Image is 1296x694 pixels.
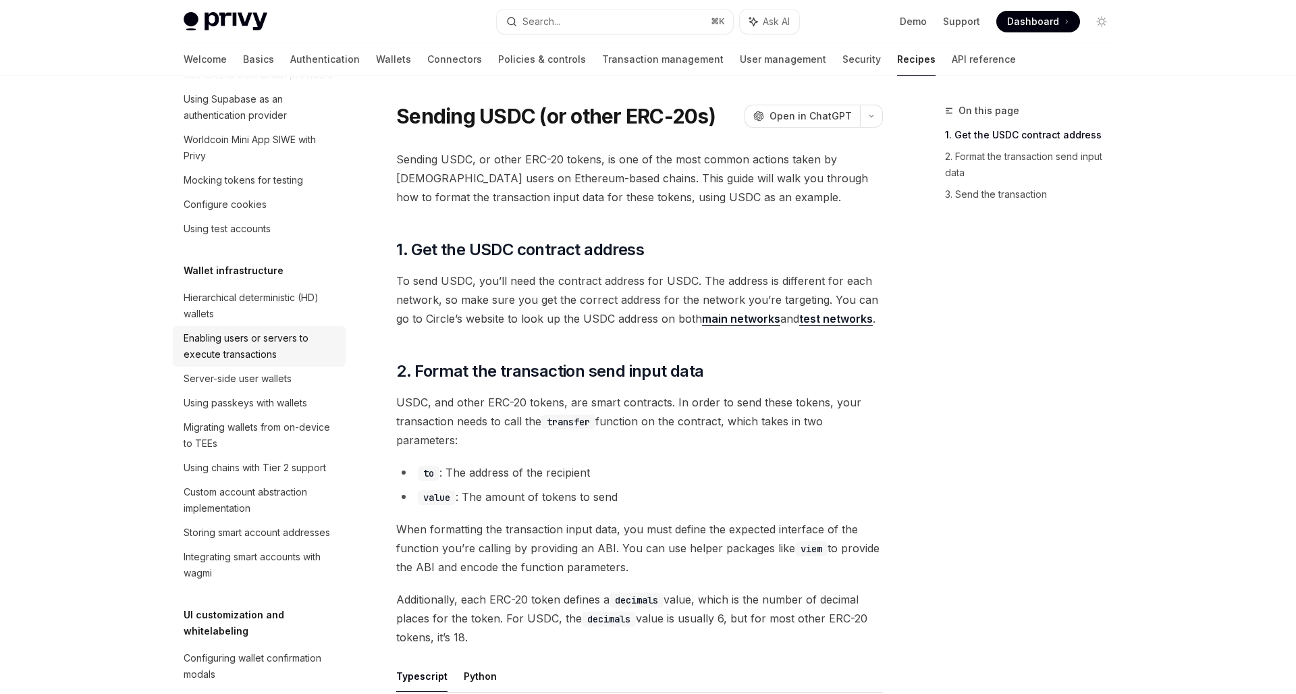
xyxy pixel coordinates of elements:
a: Wallets [376,43,411,76]
a: Using chains with Tier 2 support [173,456,346,480]
div: Migrating wallets from on-device to TEEs [184,419,337,452]
code: value [418,490,456,505]
div: Using chains with Tier 2 support [184,460,326,476]
span: Dashboard [1007,15,1059,28]
li: : The address of the recipient [396,463,883,482]
button: Toggle dark mode [1091,11,1112,32]
code: transfer [541,415,595,429]
div: Mocking tokens for testing [184,172,303,188]
a: Demo [900,15,927,28]
span: 1. Get the USDC contract address [396,239,644,261]
a: Authentication [290,43,360,76]
a: Dashboard [996,11,1080,32]
div: Enabling users or servers to execute transactions [184,330,337,363]
button: Ask AI [740,9,799,34]
span: 2. Format the transaction send input data [396,361,703,382]
a: Enabling users or servers to execute transactions [173,326,346,367]
div: Using Supabase as an authentication provider [184,91,337,124]
a: Configure cookies [173,192,346,217]
div: Using test accounts [184,221,271,237]
button: Python [464,660,497,692]
div: Custom account abstraction implementation [184,484,337,516]
span: Additionally, each ERC-20 token defines a value, which is the number of decimal places for the to... [396,590,883,647]
div: Storing smart account addresses [184,525,330,541]
div: Server-side user wallets [184,371,292,387]
a: Worldcoin Mini App SIWE with Privy [173,128,346,168]
a: Connectors [427,43,482,76]
a: Using Supabase as an authentication provider [173,87,346,128]
a: Policies & controls [498,43,586,76]
button: Typescript [396,660,448,692]
a: test networks [799,312,873,326]
span: Ask AI [763,15,790,28]
div: Worldcoin Mini App SIWE with Privy [184,132,337,164]
a: Custom account abstraction implementation [173,480,346,520]
a: Transaction management [602,43,724,76]
a: Server-side user wallets [173,367,346,391]
a: Using passkeys with wallets [173,391,346,415]
button: Search...⌘K [497,9,733,34]
span: ⌘ K [711,16,725,27]
h5: Wallet infrastructure [184,263,283,279]
a: Storing smart account addresses [173,520,346,545]
a: Hierarchical deterministic (HD) wallets [173,286,346,326]
a: main networks [702,312,780,326]
code: viem [795,541,828,556]
span: When formatting the transaction input data, you must define the expected interface of the functio... [396,520,883,577]
a: Migrating wallets from on-device to TEEs [173,415,346,456]
li: : The amount of tokens to send [396,487,883,506]
div: Configure cookies [184,196,267,213]
span: On this page [959,103,1019,119]
div: Configuring wallet confirmation modals [184,650,337,683]
h5: UI customization and whitelabeling [184,607,346,639]
a: Recipes [897,43,936,76]
code: to [418,466,439,481]
div: Using passkeys with wallets [184,395,307,411]
a: 3. Send the transaction [945,184,1123,205]
span: Sending USDC, or other ERC-20 tokens, is one of the most common actions taken by [DEMOGRAPHIC_DAT... [396,150,883,207]
a: Using test accounts [173,217,346,241]
span: To send USDC, you’ll need the contract address for USDC. The address is different for each networ... [396,271,883,328]
a: 2. Format the transaction send input data [945,146,1123,184]
button: Open in ChatGPT [745,105,860,128]
div: Search... [522,14,560,30]
a: 1. Get the USDC contract address [945,124,1123,146]
code: decimals [582,612,636,626]
span: USDC, and other ERC-20 tokens, are smart contracts. In order to send these tokens, your transacti... [396,393,883,450]
a: User management [740,43,826,76]
span: Open in ChatGPT [769,109,852,123]
a: Security [842,43,881,76]
a: Configuring wallet confirmation modals [173,646,346,687]
div: Integrating smart accounts with wagmi [184,549,337,581]
a: Basics [243,43,274,76]
h1: Sending USDC (or other ERC-20s) [396,104,715,128]
a: Welcome [184,43,227,76]
a: API reference [952,43,1016,76]
div: Hierarchical deterministic (HD) wallets [184,290,337,322]
code: decimals [610,593,664,608]
a: Support [943,15,980,28]
a: Mocking tokens for testing [173,168,346,192]
a: Integrating smart accounts with wagmi [173,545,346,585]
img: light logo [184,12,267,31]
